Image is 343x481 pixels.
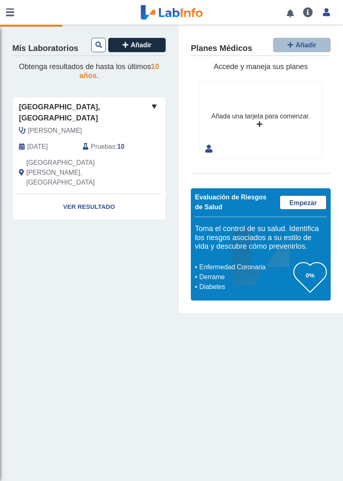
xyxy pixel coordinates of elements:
span: Gonzalez, Edgardo [28,126,82,136]
span: Añadir [296,42,317,49]
span: Obtenga resultados de hasta los últimos . [19,62,159,80]
span: Empezar [290,199,317,206]
span: Pruebas [91,142,115,152]
h4: Planes Médicos [191,44,252,53]
button: Añadir [108,38,166,52]
span: Evaluación de Riesgos de Salud [195,194,267,210]
div: : [76,142,140,152]
li: Enfermedad Coronaria [197,262,294,272]
h3: 0% [294,270,327,280]
li: Derrame [197,272,294,282]
b: 10 [117,143,125,150]
span: 10 años [79,62,159,80]
h5: Toma el control de su salud. Identifica los riesgos asociados a su estilo de vida y descubre cómo... [195,224,327,251]
span: [GEOGRAPHIC_DATA], [GEOGRAPHIC_DATA] [19,102,149,124]
span: Accede y maneja sus planes [213,62,308,71]
h4: Mis Laboratorios [12,44,78,53]
span: 2025-09-15 [27,142,48,152]
iframe: Help widget launcher [270,449,334,472]
a: Empezar [280,195,327,210]
button: Añadir [273,38,331,52]
li: Diabetes [197,282,294,292]
a: Ver Resultado [13,194,165,220]
span: Añadir [131,42,152,49]
span: San Juan, PR [26,158,134,187]
div: Añada una tarjeta para comenzar. [211,111,310,121]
